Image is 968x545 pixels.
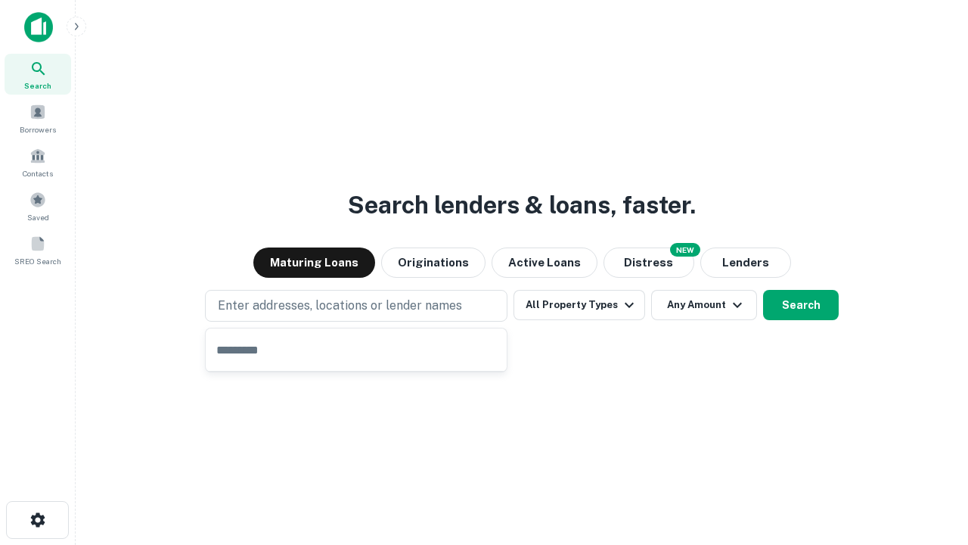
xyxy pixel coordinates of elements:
button: Any Amount [651,290,757,320]
button: All Property Types [513,290,645,320]
span: Search [24,79,51,92]
a: Contacts [5,142,71,182]
a: Search [5,54,71,95]
button: Maturing Loans [253,248,375,278]
button: Originations [381,248,486,278]
a: SREO Search [5,229,71,270]
iframe: Chat Widget [892,424,968,497]
a: Saved [5,185,71,226]
p: Enter addresses, locations or lender names [218,297,462,315]
a: Borrowers [5,98,71,139]
span: SREO Search [14,255,61,267]
span: Borrowers [20,123,56,135]
img: capitalize-icon.png [24,12,53,42]
span: Saved [27,211,49,223]
button: Active Loans [492,248,597,278]
div: NEW [670,243,700,257]
button: Search distressed loans with lien and other non-mortgage details. [603,248,694,278]
button: Search [763,290,839,320]
span: Contacts [23,167,53,179]
button: Enter addresses, locations or lender names [205,290,507,322]
button: Lenders [700,248,791,278]
h3: Search lenders & loans, faster. [348,187,696,223]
